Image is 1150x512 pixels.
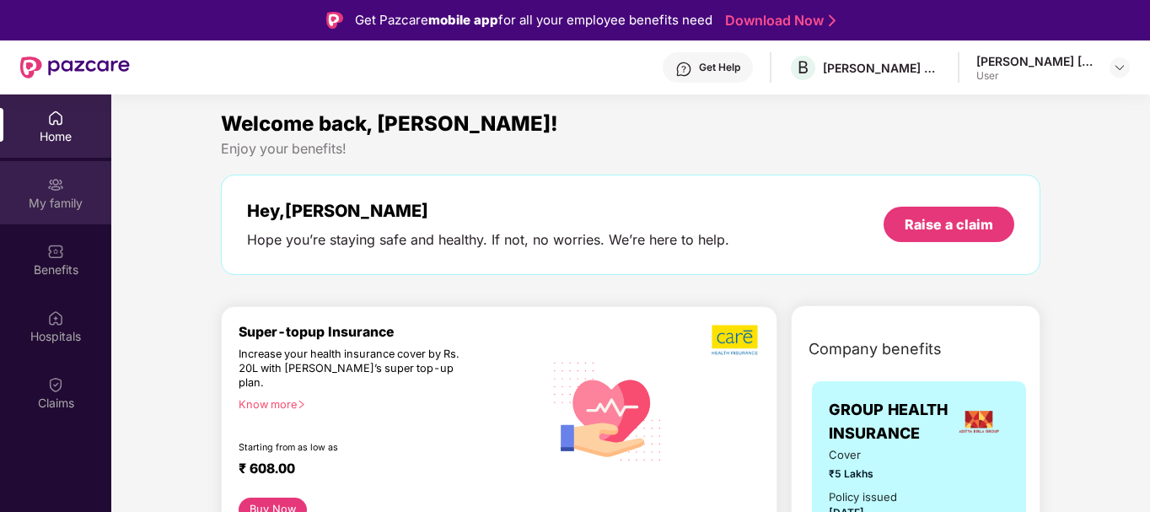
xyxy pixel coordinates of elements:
[699,61,740,74] div: Get Help
[247,201,729,221] div: Hey, [PERSON_NAME]
[976,53,1094,69] div: [PERSON_NAME] [PERSON_NAME]
[829,446,908,464] span: Cover
[297,400,306,409] span: right
[221,111,558,136] span: Welcome back, [PERSON_NAME]!
[829,488,897,506] div: Policy issued
[823,60,941,76] div: [PERSON_NAME] Hair Dressing Pvt Ltd
[239,348,470,391] div: Increase your health insurance cover by Rs. 20L with [PERSON_NAME]’s super top-up plan.
[976,69,1094,83] div: User
[221,140,1040,158] div: Enjoy your benefits!
[956,399,1002,445] img: insurerLogo
[239,324,543,340] div: Super-topup Insurance
[47,310,64,326] img: svg+xml;base64,PHN2ZyBpZD0iSG9zcGl0YWxzIiB4bWxucz0iaHR0cDovL3d3dy53My5vcmcvMjAwMC9zdmciIHdpZHRoPS...
[47,376,64,393] img: svg+xml;base64,PHN2ZyBpZD0iQ2xhaW0iIHhtbG5zPSJodHRwOi8vd3d3LnczLm9yZy8yMDAwL3N2ZyIgd2lkdGg9IjIwIi...
[239,461,526,481] div: ₹ 608.00
[355,10,712,30] div: Get Pazcare for all your employee benefits need
[712,324,760,356] img: b5dec4f62d2307b9de63beb79f102df3.png
[239,442,471,454] div: Starting from as low as
[675,61,692,78] img: svg+xml;base64,PHN2ZyBpZD0iSGVscC0zMngzMiIgeG1sbnM9Imh0dHA6Ly93d3cudzMub3JnLzIwMDAvc3ZnIiB3aWR0aD...
[20,57,130,78] img: New Pazcare Logo
[326,12,343,29] img: Logo
[725,12,830,30] a: Download Now
[809,337,942,361] span: Company benefits
[798,57,809,78] span: B
[829,12,836,30] img: Stroke
[47,176,64,193] img: svg+xml;base64,PHN2ZyB3aWR0aD0iMjAiIGhlaWdodD0iMjAiIHZpZXdCb3g9IjAgMCAyMCAyMCIgZmlsbD0ibm9uZSIgeG...
[428,12,498,28] strong: mobile app
[239,398,533,410] div: Know more
[829,466,908,482] span: ₹5 Lakhs
[905,215,993,234] div: Raise a claim
[247,231,729,249] div: Hope you’re staying safe and healthy. If not, no worries. We’re here to help.
[543,344,674,477] img: svg+xml;base64,PHN2ZyB4bWxucz0iaHR0cDovL3d3dy53My5vcmcvMjAwMC9zdmciIHhtbG5zOnhsaW5rPSJodHRwOi8vd3...
[47,243,64,260] img: svg+xml;base64,PHN2ZyBpZD0iQmVuZWZpdHMiIHhtbG5zPSJodHRwOi8vd3d3LnczLm9yZy8yMDAwL3N2ZyIgd2lkdGg9Ij...
[47,110,64,127] img: svg+xml;base64,PHN2ZyBpZD0iSG9tZSIgeG1sbnM9Imh0dHA6Ly93d3cudzMub3JnLzIwMDAvc3ZnIiB3aWR0aD0iMjAiIG...
[1113,61,1126,74] img: svg+xml;base64,PHN2ZyBpZD0iRHJvcGRvd24tMzJ4MzIiIHhtbG5zPSJodHRwOi8vd3d3LnczLm9yZy8yMDAwL3N2ZyIgd2...
[829,398,948,446] span: GROUP HEALTH INSURANCE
